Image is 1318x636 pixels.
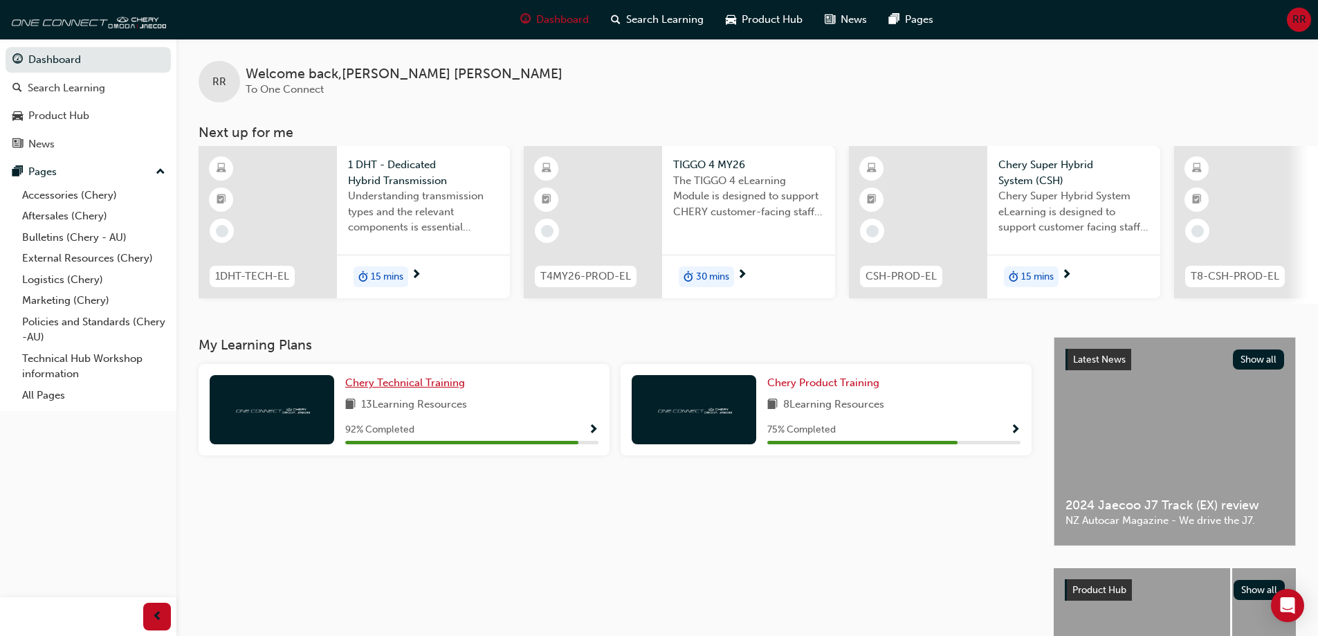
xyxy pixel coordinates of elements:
div: Open Intercom Messenger [1271,589,1304,622]
span: T8-CSH-PROD-EL [1191,269,1279,284]
a: External Resources (Chery) [17,248,171,269]
span: duration-icon [684,268,693,286]
a: Marketing (Chery) [17,290,171,311]
span: 30 mins [696,269,729,285]
span: RR [1292,12,1306,28]
a: All Pages [17,385,171,406]
span: NZ Autocar Magazine - We drive the J7. [1065,513,1284,529]
span: 75 % Completed [767,422,836,438]
span: book-icon [767,397,778,414]
span: guage-icon [520,11,531,28]
span: 15 mins [1021,269,1054,285]
h3: Next up for me [176,125,1318,140]
span: car-icon [12,110,23,122]
a: Bulletins (Chery - AU) [17,227,171,248]
span: Chery Super Hybrid System eLearning is designed to support customer facing staff with the underst... [998,188,1149,235]
span: Product Hub [1072,584,1126,596]
span: booktick-icon [867,191,877,209]
span: Dashboard [536,12,589,28]
h3: My Learning Plans [199,337,1032,353]
span: learningRecordVerb_NONE-icon [541,225,553,237]
span: pages-icon [12,166,23,179]
span: News [841,12,867,28]
span: TIGGO 4 MY26 [673,157,824,173]
span: 1DHT-TECH-EL [215,269,289,284]
a: search-iconSearch Learning [600,6,715,34]
img: oneconnect [234,403,310,416]
span: learningRecordVerb_NONE-icon [866,225,879,237]
button: Show all [1234,580,1285,600]
span: Welcome back , [PERSON_NAME] [PERSON_NAME] [246,66,562,82]
a: pages-iconPages [878,6,944,34]
a: Aftersales (Chery) [17,206,171,227]
span: search-icon [611,11,621,28]
span: Show Progress [1010,424,1020,437]
button: DashboardSearch LearningProduct HubNews [6,44,171,159]
button: Pages [6,159,171,185]
span: Chery Technical Training [345,376,465,389]
button: Show Progress [1010,421,1020,439]
a: Logistics (Chery) [17,269,171,291]
span: book-icon [345,397,356,414]
span: 1 DHT - Dedicated Hybrid Transmission [348,157,499,188]
span: prev-icon [152,608,163,626]
span: learningResourceType_ELEARNING-icon [542,160,551,178]
a: Policies and Standards (Chery -AU) [17,311,171,348]
a: Technical Hub Workshop information [17,348,171,385]
span: next-icon [1061,269,1072,282]
span: RR [212,74,226,90]
span: learningRecordVerb_NONE-icon [1191,225,1204,237]
span: news-icon [12,138,23,151]
a: Product HubShow all [1065,579,1285,601]
span: Pages [905,12,933,28]
a: Chery Product Training [767,375,885,391]
span: search-icon [12,82,22,95]
a: car-iconProduct Hub [715,6,814,34]
button: Show Progress [588,421,598,439]
span: up-icon [156,163,165,181]
img: oneconnect [7,6,166,33]
div: Search Learning [28,80,105,96]
a: News [6,131,171,157]
span: CSH-PROD-EL [866,269,937,284]
div: Product Hub [28,108,89,124]
span: booktick-icon [217,191,226,209]
a: news-iconNews [814,6,878,34]
a: Latest NewsShow all [1065,349,1284,371]
span: T4MY26-PROD-EL [540,269,631,284]
a: Latest NewsShow all2024 Jaecoo J7 Track (EX) reviewNZ Autocar Magazine - We drive the J7. [1054,337,1296,546]
a: Product Hub [6,103,171,129]
span: Understanding transmission types and the relevant components is essential knowledge required for ... [348,188,499,235]
span: 2024 Jaecoo J7 Track (EX) review [1065,498,1284,514]
div: Pages [28,164,57,180]
span: Chery Super Hybrid System (CSH) [998,157,1149,188]
a: 1DHT-TECH-EL1 DHT - Dedicated Hybrid TransmissionUnderstanding transmission types and the relevan... [199,146,510,298]
span: next-icon [411,269,421,282]
span: Latest News [1073,354,1126,365]
span: car-icon [726,11,736,28]
span: learningResourceType_ELEARNING-icon [217,160,226,178]
a: Chery Technical Training [345,375,470,391]
span: pages-icon [889,11,899,28]
a: Accessories (Chery) [17,185,171,206]
a: Search Learning [6,75,171,101]
span: The TIGGO 4 eLearning Module is designed to support CHERY customer-facing staff with the product ... [673,173,824,220]
span: Search Learning [626,12,704,28]
span: duration-icon [358,268,368,286]
span: learningRecordVerb_NONE-icon [216,225,228,237]
span: booktick-icon [1192,191,1202,209]
span: Product Hub [742,12,803,28]
span: learningResourceType_ELEARNING-icon [867,160,877,178]
span: To One Connect [246,83,324,96]
a: guage-iconDashboard [509,6,600,34]
img: oneconnect [656,403,732,416]
a: CSH-PROD-ELChery Super Hybrid System (CSH)Chery Super Hybrid System eLearning is designed to supp... [849,146,1160,298]
span: learningResourceType_ELEARNING-icon [1192,160,1202,178]
span: booktick-icon [542,191,551,209]
span: duration-icon [1009,268,1018,286]
span: 15 mins [371,269,403,285]
span: Chery Product Training [767,376,879,389]
button: RR [1287,8,1311,32]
